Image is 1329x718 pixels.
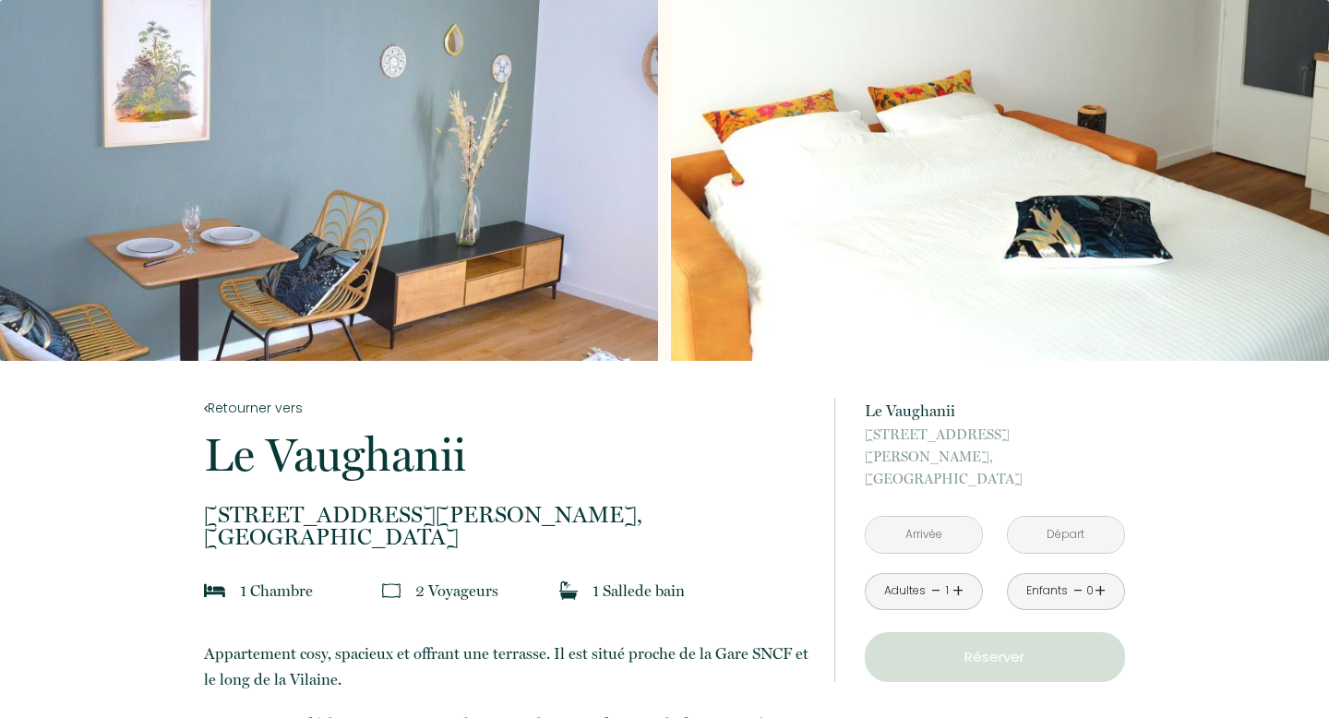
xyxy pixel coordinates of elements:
div: Adultes [884,582,926,600]
p: 1 Chambre [240,578,313,604]
img: guests [382,581,401,600]
span: [STREET_ADDRESS][PERSON_NAME], [865,424,1125,468]
div: 0 [1085,582,1095,600]
a: + [952,577,964,605]
a: + [1095,577,1106,605]
p: 2 Voyageur [415,578,498,604]
p: Le Vaughanii [204,432,809,478]
p: Le Vaughanii [865,398,1125,424]
a: - [931,577,941,605]
p: 1 Salle de bain [593,578,685,604]
input: Départ [1008,517,1124,553]
button: Réserver [865,632,1125,682]
p: Appartement cosy, spacieux et offrant une terrasse. Il est situé proche de la Gare SNCF et le lon... [204,640,809,692]
p: Réserver [871,646,1119,668]
span: [STREET_ADDRESS][PERSON_NAME], [204,504,809,526]
div: Enfants [1026,582,1068,600]
a: - [1073,577,1084,605]
div: 1 [942,582,952,600]
p: [GEOGRAPHIC_DATA] [204,504,809,548]
span: s [492,581,498,600]
a: Retourner vers [204,398,809,418]
p: [GEOGRAPHIC_DATA] [865,424,1125,490]
input: Arrivée [866,517,982,553]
